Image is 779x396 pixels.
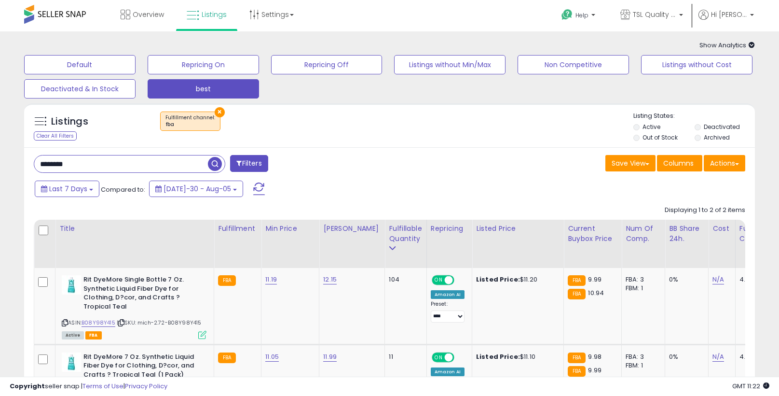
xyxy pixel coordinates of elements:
[663,158,694,168] span: Columns
[82,319,115,327] a: B08Y98Y415
[712,352,724,362] a: N/A
[657,155,702,171] button: Columns
[389,353,419,361] div: 11
[699,41,755,50] span: Show Analytics
[24,79,136,99] button: Deactivated & In Stock
[85,331,102,339] span: FBA
[148,55,259,74] button: Repricing On
[665,206,745,215] div: Displaying 1 to 2 of 2 items
[62,275,81,295] img: 41tg1CldM7L._SL40_.jpg
[568,353,586,363] small: FBA
[568,289,586,299] small: FBA
[34,131,77,141] div: Clear All Filters
[165,114,215,128] span: Fulfillment channel :
[149,181,243,197] button: [DATE]-30 - Aug-05
[626,284,657,293] div: FBM: 1
[265,224,315,234] div: Min Price
[642,133,678,141] label: Out of Stock
[626,353,657,361] div: FBA: 3
[265,352,279,362] a: 11.05
[394,55,506,74] button: Listings without Min/Max
[739,353,773,361] div: 4.15
[711,10,747,19] span: Hi [PERSON_NAME]
[452,276,468,284] span: OFF
[626,224,661,244] div: Num of Comp.
[10,382,45,391] strong: Copyright
[83,353,201,382] b: Rit DyeMore 7 Oz. Synthetic Liquid Fiber Dye for Clothing, D?cor, and Crafts ? Tropical Teal (1 P...
[704,133,730,141] label: Archived
[669,353,701,361] div: 0%
[431,224,468,234] div: Repricing
[588,366,601,375] span: 9.99
[704,123,740,131] label: Deactivated
[554,1,605,31] a: Help
[626,275,657,284] div: FBA: 3
[433,353,445,361] span: ON
[605,155,656,171] button: Save View
[164,184,231,194] span: [DATE]-30 - Aug-05
[431,368,465,376] div: Amazon AI
[588,352,601,361] span: 9.98
[62,275,206,338] div: ASIN:
[433,276,445,284] span: ON
[575,11,588,19] span: Help
[230,155,268,172] button: Filters
[117,319,202,326] span: | SKU: mich-2.72-B08Y98Y415
[218,224,257,234] div: Fulfillment
[265,275,277,284] a: 11.19
[739,275,773,284] div: 4.15
[51,115,88,128] h5: Listings
[62,331,84,339] span: All listings currently available for purchase on Amazon
[101,185,145,194] span: Compared to:
[568,275,586,286] small: FBA
[148,79,259,99] button: best
[568,366,586,377] small: FBA
[202,10,227,19] span: Listings
[24,55,136,74] button: Default
[739,224,777,244] div: Fulfillment Cost
[712,275,724,284] a: N/A
[476,224,560,234] div: Listed Price
[704,155,745,171] button: Actions
[271,55,383,74] button: Repricing Off
[588,288,604,297] span: 10.94
[389,275,419,284] div: 104
[49,184,87,194] span: Last 7 Days
[323,352,337,362] a: 11.99
[626,361,657,370] div: FBM: 1
[669,275,701,284] div: 0%
[10,382,167,391] div: seller snap | |
[698,10,754,31] a: Hi [PERSON_NAME]
[431,290,465,299] div: Amazon AI
[642,123,660,131] label: Active
[218,353,236,363] small: FBA
[588,275,601,284] span: 9.99
[62,353,81,372] img: 41tg1CldM7L._SL40_.jpg
[476,275,556,284] div: $11.20
[125,382,167,391] a: Privacy Policy
[476,353,556,361] div: $11.10
[476,352,520,361] b: Listed Price:
[218,275,236,286] small: FBA
[732,382,769,391] span: 2025-08-16 11:22 GMT
[323,224,381,234] div: [PERSON_NAME]
[35,181,99,197] button: Last 7 Days
[712,224,731,234] div: Cost
[518,55,629,74] button: Non Competitive
[669,224,704,244] div: BB Share 24h.
[165,121,215,128] div: fba
[431,301,465,323] div: Preset:
[633,10,676,19] span: TSL Quality Products
[476,275,520,284] b: Listed Price:
[452,353,468,361] span: OFF
[59,224,210,234] div: Title
[641,55,752,74] button: Listings without Cost
[568,224,617,244] div: Current Buybox Price
[83,275,201,313] b: Rit DyeMore Single Bottle 7 Oz. Synthetic Liquid Fiber Dye for Clothing, D?cor, and Crafts ? Trop...
[323,275,337,284] a: 12.15
[215,107,225,117] button: ×
[82,382,123,391] a: Terms of Use
[561,9,573,21] i: Get Help
[133,10,164,19] span: Overview
[633,112,755,121] p: Listing States:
